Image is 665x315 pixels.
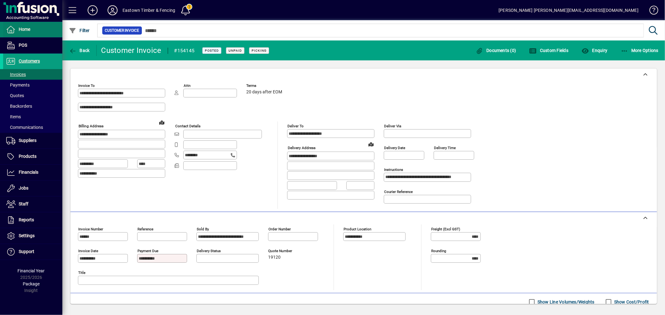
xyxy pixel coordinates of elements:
[19,233,35,238] span: Settings
[3,101,62,111] a: Backorders
[287,124,304,128] mat-label: Deliver To
[3,122,62,133] a: Communications
[19,154,36,159] span: Products
[83,5,103,16] button: Add
[3,212,62,228] a: Reports
[431,227,460,231] mat-label: Freight (excl GST)
[103,5,123,16] button: Profile
[645,1,657,21] a: Knowledge Base
[6,82,30,87] span: Payments
[197,227,209,231] mat-label: Sold by
[580,45,609,56] button: Enquiry
[229,49,242,53] span: Unpaid
[3,181,62,196] a: Jobs
[19,170,38,175] span: Financials
[474,45,518,56] button: Documents (0)
[246,84,284,88] span: Terms
[78,270,85,275] mat-label: Title
[123,5,175,15] div: Eastown Timber & Fencing
[3,80,62,90] a: Payments
[621,48,659,53] span: More Options
[384,190,413,194] mat-label: Courier Reference
[19,186,28,190] span: Jobs
[499,5,638,15] div: [PERSON_NAME] [PERSON_NAME][EMAIL_ADDRESS][DOMAIN_NAME]
[3,22,62,37] a: Home
[619,45,660,56] button: More Options
[344,227,371,231] mat-label: Product location
[67,45,91,56] button: Back
[268,249,306,253] span: Quote number
[434,146,456,150] mat-label: Delivery time
[3,38,62,53] a: POS
[3,196,62,212] a: Staff
[19,138,36,143] span: Suppliers
[157,117,167,127] a: View on map
[184,83,190,88] mat-label: Attn
[366,139,376,149] a: View on map
[6,104,32,109] span: Backorders
[6,114,21,119] span: Items
[528,45,570,56] button: Custom Fields
[536,299,595,305] label: Show Line Volumes/Weights
[205,49,219,53] span: Posted
[6,125,43,130] span: Communications
[19,249,34,254] span: Support
[197,249,221,253] mat-label: Delivery status
[268,227,291,231] mat-label: Order number
[6,93,24,98] span: Quotes
[3,90,62,101] a: Quotes
[69,48,90,53] span: Back
[384,167,403,172] mat-label: Instructions
[268,255,281,260] span: 19120
[3,244,62,260] a: Support
[19,59,40,63] span: Customers
[384,124,401,128] mat-label: Deliver via
[101,45,161,55] div: Customer Invoice
[67,25,91,36] button: Filter
[78,249,98,253] mat-label: Invoice date
[613,299,649,305] label: Show Cost/Profit
[105,27,139,34] span: Customer Invoice
[581,48,607,53] span: Enquiry
[23,281,40,286] span: Package
[529,48,569,53] span: Custom Fields
[19,27,30,32] span: Home
[431,249,446,253] mat-label: Rounding
[3,111,62,122] a: Items
[246,90,282,95] span: 20 days after EOM
[6,72,26,77] span: Invoices
[137,249,158,253] mat-label: Payment due
[62,45,97,56] app-page-header-button: Back
[19,217,34,222] span: Reports
[69,28,90,33] span: Filter
[78,83,95,88] mat-label: Invoice To
[137,227,153,231] mat-label: Reference
[19,43,27,48] span: POS
[384,146,405,150] mat-label: Delivery date
[3,165,62,180] a: Financials
[174,46,195,56] div: #154145
[78,227,103,231] mat-label: Invoice number
[18,268,45,273] span: Financial Year
[3,228,62,244] a: Settings
[476,48,516,53] span: Documents (0)
[19,201,28,206] span: Staff
[3,133,62,148] a: Suppliers
[3,69,62,80] a: Invoices
[3,149,62,164] a: Products
[252,49,267,53] span: Picking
